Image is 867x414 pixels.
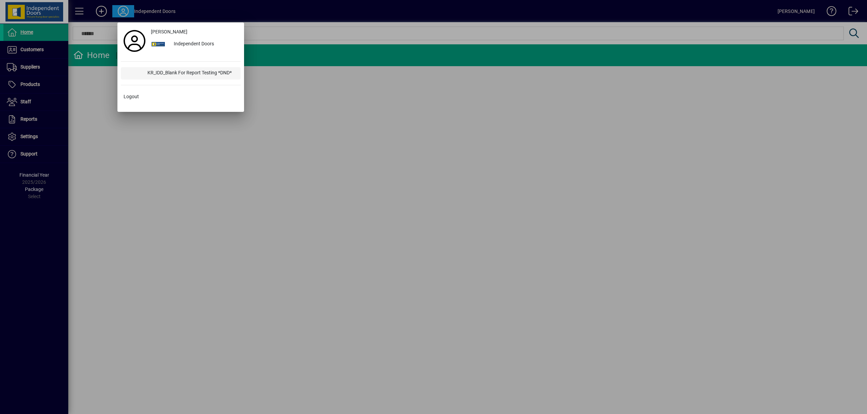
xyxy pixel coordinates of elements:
span: [PERSON_NAME] [151,28,187,35]
button: Logout [121,91,241,103]
a: [PERSON_NAME] [148,26,241,38]
button: Independent Doors [148,38,241,50]
div: KR_IDD_Blank For Report Testing *DND* [142,67,241,79]
span: Logout [124,93,139,100]
button: KR_IDD_Blank For Report Testing *DND* [121,67,241,79]
a: Profile [121,35,148,47]
div: Independent Doors [168,38,241,50]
